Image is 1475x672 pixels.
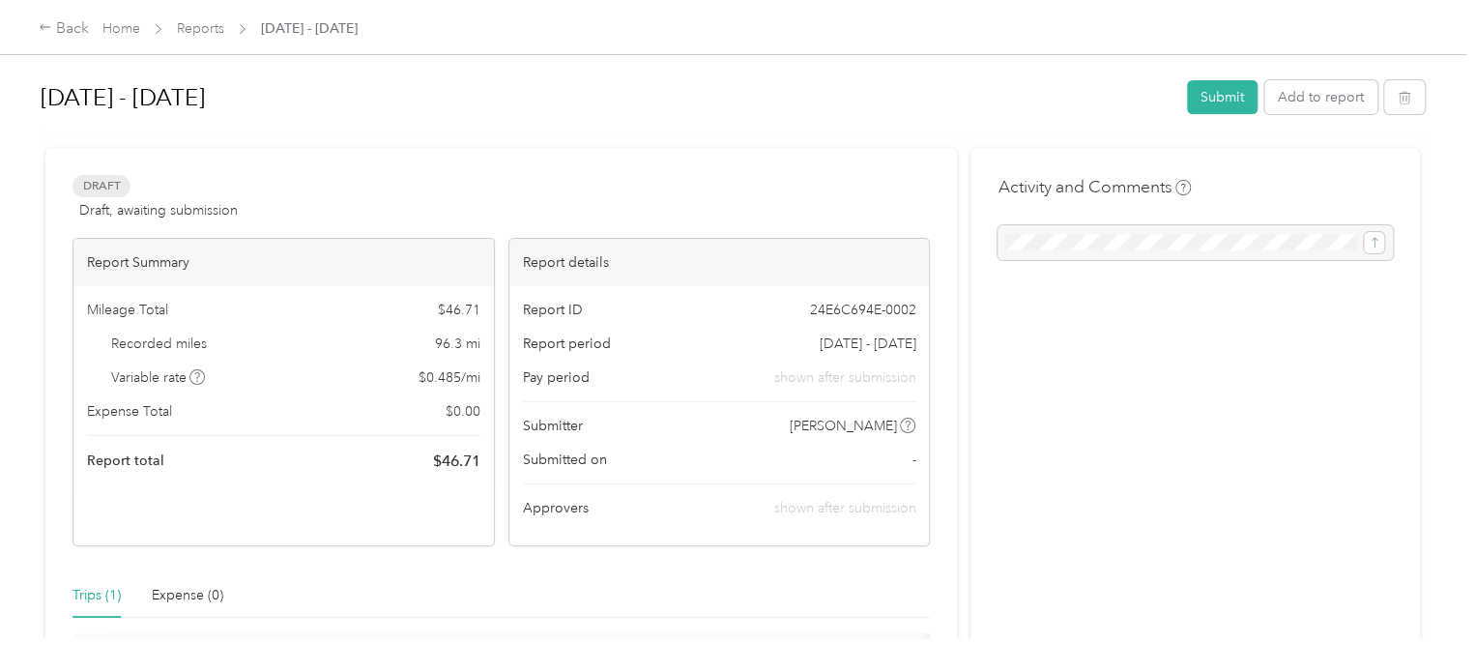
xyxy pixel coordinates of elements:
span: Draft, awaiting submission [79,200,238,220]
div: Back [39,17,89,41]
span: Approvers [523,498,589,518]
span: shown after submission [773,367,915,388]
span: Pay period [523,367,590,388]
span: $ 46.71 [438,300,480,320]
span: 96.3 mi [435,334,480,354]
span: 24E6C694E-0002 [809,300,915,320]
span: Draft [72,175,130,197]
span: - [911,450,915,470]
span: Expense Total [87,401,172,422]
span: Variable rate [111,367,206,388]
h1: Sep 22 - Oct 5, 2025 [41,74,1173,121]
a: Home [102,20,140,37]
div: Expense (0) [152,585,223,606]
span: Report ID [523,300,583,320]
span: Report period [523,334,611,354]
span: $ 0.485 / mi [419,367,480,388]
span: Report total [87,451,164,471]
span: [PERSON_NAME] [790,416,897,436]
h4: Activity and Comments [998,175,1191,199]
button: Add to report [1264,80,1377,114]
iframe: Everlance-gr Chat Button Frame [1367,564,1475,672]
a: Reports [177,20,224,37]
span: Submitted on [523,450,607,470]
span: $ 0.00 [446,401,480,422]
span: [DATE] - [DATE] [819,334,915,354]
span: Submitter [523,416,583,436]
div: Report Summary [73,239,494,286]
span: [DATE] - [DATE] [261,18,358,39]
div: Trips (1) [72,585,121,606]
span: $ 46.71 [433,450,480,473]
div: Report details [509,239,930,286]
span: Mileage Total [87,300,168,320]
span: Recorded miles [111,334,207,354]
span: shown after submission [773,500,915,516]
button: Submit [1187,80,1258,114]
